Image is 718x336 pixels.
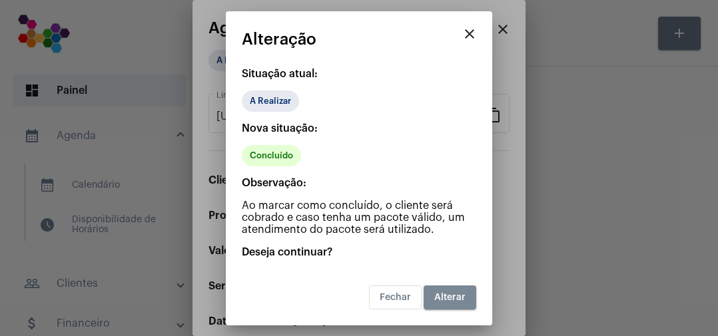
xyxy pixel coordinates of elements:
[434,293,466,302] span: Alterar
[242,90,299,112] mat-chip: A Realizar
[242,31,316,48] span: Alteração
[380,293,411,302] span: Fechar
[462,26,478,42] mat-icon: close
[242,200,476,236] p: Ao marcar como concluído, o cliente será cobrado e caso tenha um pacote válido, um atendimento do...
[242,177,476,189] p: Observação:
[242,68,476,80] p: Situação atual:
[242,246,476,258] p: Deseja continuar?
[242,145,301,166] mat-chip: Concluído
[424,285,476,309] button: Alterar
[369,285,422,309] button: Fechar
[242,122,476,134] p: Nova situação:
